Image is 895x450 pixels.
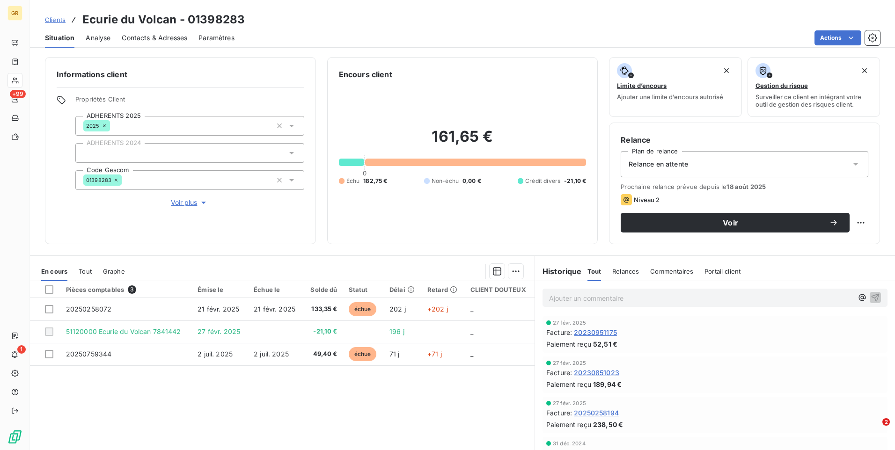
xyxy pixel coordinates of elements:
span: 71 j [389,350,400,358]
span: 51120000 Ecurie du Volcan 7841442 [66,327,181,335]
span: 189,94 € [593,379,622,389]
span: 20250759344 [66,350,112,358]
span: 2 juil. 2025 [198,350,233,358]
h3: Ecurie du Volcan - 01398283 [82,11,245,28]
span: 01398283 [86,177,111,183]
div: Retard [427,286,459,293]
div: Émise le [198,286,242,293]
span: Contacts & Adresses [122,33,187,43]
span: 3 [128,285,136,294]
span: Facture : [546,408,572,418]
span: Tout [79,268,92,275]
a: Clients [45,15,66,24]
span: 27 févr. 2025 [553,320,586,326]
div: Pièces comptables [66,285,187,294]
h6: Relance [621,134,868,145]
button: Gestion du risqueSurveiller ce client en intégrant votre outil de gestion des risques client. [748,57,880,117]
span: -21,10 € [309,327,337,336]
div: Délai [389,286,416,293]
span: échue [349,302,377,316]
div: Solde dû [309,286,337,293]
h6: Historique [535,266,582,277]
span: 0,00 € [462,177,481,185]
span: 27 févr. 2025 [553,400,586,406]
span: _ [470,305,473,313]
span: 20230951175 [574,327,617,337]
span: Relances [612,268,639,275]
span: Commentaires [650,268,693,275]
span: Portail client [704,268,741,275]
span: 2 [882,418,890,426]
span: 20250258072 [66,305,112,313]
span: Situation [45,33,74,43]
span: Clients [45,16,66,23]
div: GR [7,6,22,21]
span: Voir [632,219,829,226]
span: 31 déc. 2024 [553,441,586,446]
span: Analyse [86,33,110,43]
span: 18 août 2025 [726,183,766,190]
span: 20230851023 [574,368,619,377]
span: 27 févr. 2025 [553,360,586,366]
span: Graphe [103,268,125,275]
span: +71 j [427,350,442,358]
span: 1 [17,345,26,354]
span: 2 juil. 2025 [254,350,289,358]
span: Paramètres [198,33,235,43]
span: 49,40 € [309,349,337,359]
input: Ajouter une valeur [83,149,91,157]
h6: Encours client [339,69,392,80]
span: +202 j [427,305,448,313]
button: Voir [621,213,850,232]
span: Facture : [546,368,572,377]
span: 133,35 € [309,305,337,314]
h2: 161,65 € [339,127,587,155]
span: Facture : [546,327,572,337]
span: Surveiller ce client en intégrant votre outil de gestion des risques client. [756,93,872,108]
span: 2025 [86,123,100,129]
span: _ [470,327,473,335]
iframe: Intercom live chat [863,418,886,441]
span: Échu [346,177,360,185]
span: 0 [363,169,367,177]
input: Ajouter une valeur [122,176,129,184]
span: 238,50 € [593,420,623,429]
span: Relance en attente [629,160,688,169]
span: échue [349,347,377,361]
span: Non-échu [432,177,459,185]
span: 182,75 € [363,177,387,185]
span: 202 j [389,305,406,313]
span: 52,51 € [593,339,617,349]
span: -21,10 € [564,177,586,185]
span: Gestion du risque [756,82,808,89]
button: Actions [814,30,861,45]
span: Paiement reçu [546,379,591,389]
div: Statut [349,286,378,293]
span: 27 févr. 2025 [198,327,240,335]
h6: Informations client [57,69,304,80]
span: 196 j [389,327,404,335]
span: Voir plus [171,198,208,207]
div: Échue le [254,286,298,293]
span: Prochaine relance prévue depuis le [621,183,868,190]
span: Tout [587,268,602,275]
span: 20250258194 [574,408,619,418]
span: Propriétés Client [75,95,304,109]
span: Limite d’encours [617,82,667,89]
span: Niveau 2 [634,196,660,203]
img: Logo LeanPay [7,429,22,444]
span: 21 févr. 2025 [198,305,239,313]
span: Paiement reçu [546,339,591,349]
span: _ [470,350,473,358]
button: Voir plus [75,197,304,208]
span: En cours [41,268,67,275]
button: Limite d’encoursAjouter une limite d’encours autorisé [609,57,741,117]
span: 21 févr. 2025 [254,305,295,313]
input: Ajouter une valeur [110,122,117,130]
div: CLIENT DOUTEUX [470,286,529,293]
span: Paiement reçu [546,420,591,429]
span: Ajouter une limite d’encours autorisé [617,93,723,101]
span: Crédit divers [525,177,560,185]
span: +99 [10,90,26,98]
